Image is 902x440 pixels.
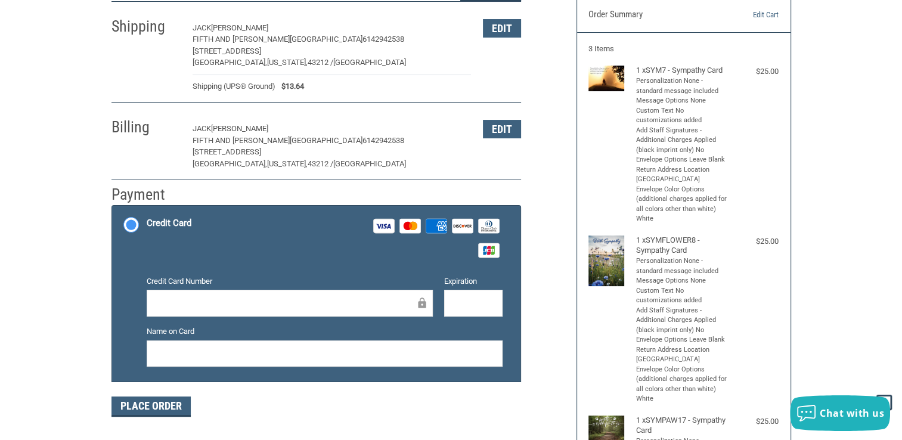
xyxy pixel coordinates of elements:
[193,136,362,145] span: Fifth and [PERSON_NAME][GEOGRAPHIC_DATA]
[267,159,308,168] span: [US_STATE],
[193,124,211,133] span: Jack
[483,120,521,138] button: Edit
[308,58,333,67] span: 43212 /
[636,236,729,255] h4: 1 x SYMFLOWER8 - Sympathy Card
[333,159,406,168] span: [GEOGRAPHIC_DATA]
[718,9,779,21] a: Edit Cart
[588,44,779,54] h3: 3 Items
[267,58,308,67] span: [US_STATE],
[111,185,181,204] h2: Payment
[193,35,362,44] span: Fifth and [PERSON_NAME][GEOGRAPHIC_DATA]
[731,66,779,78] div: $25.00
[588,9,718,21] h3: Order Summary
[636,335,729,345] li: Envelope Options Leave Blank
[731,236,779,247] div: $25.00
[790,395,890,431] button: Chat with us
[636,276,729,286] li: Message Options None
[636,155,729,165] li: Envelope Options Leave Blank
[636,306,729,336] li: Add Staff Signatures - Additional Charges Applied (black imprint only) No
[636,416,729,435] h4: 1 x SYMPAW17 - Sympathy Card
[483,19,521,38] button: Edit
[211,23,268,32] span: [PERSON_NAME]
[636,96,729,106] li: Message Options None
[147,275,433,287] label: Credit Card Number
[362,136,404,145] span: 6142942538
[211,124,268,133] span: [PERSON_NAME]
[636,286,729,306] li: Custom Text No customizations added
[111,117,181,137] h2: Billing
[147,213,191,233] div: Credit Card
[193,23,211,32] span: Jack
[193,80,275,92] span: Shipping (UPS® Ground)
[636,345,729,365] li: Return Address Location [GEOGRAPHIC_DATA]
[308,159,333,168] span: 43212 /
[111,396,191,417] button: Place Order
[444,275,503,287] label: Expiration
[636,165,729,185] li: Return Address Location [GEOGRAPHIC_DATA]
[193,147,261,156] span: [STREET_ADDRESS]
[193,58,267,67] span: [GEOGRAPHIC_DATA],
[636,66,729,75] h4: 1 x SYM7 - Sympathy Card
[731,416,779,427] div: $25.00
[275,80,304,92] span: $13.64
[636,365,729,404] li: Envelope Color Options (additional charges applied for all colors other than white) White
[636,126,729,156] li: Add Staff Signatures - Additional Charges Applied (black imprint only) No
[636,256,729,276] li: Personalization None - standard message included
[820,407,884,420] span: Chat with us
[636,106,729,126] li: Custom Text No customizations added
[636,185,729,224] li: Envelope Color Options (additional charges applied for all colors other than white) White
[111,17,181,36] h2: Shipping
[147,326,503,337] label: Name on Card
[362,35,404,44] span: 6142942538
[636,76,729,96] li: Personalization None - standard message included
[193,159,267,168] span: [GEOGRAPHIC_DATA],
[193,47,261,55] span: [STREET_ADDRESS]
[333,58,406,67] span: [GEOGRAPHIC_DATA]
